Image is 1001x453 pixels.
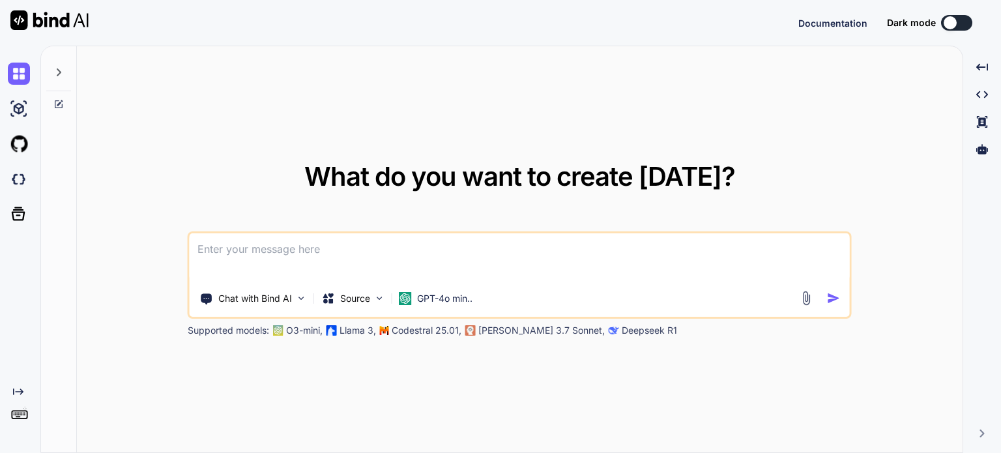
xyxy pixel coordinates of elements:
[827,291,841,305] img: icon
[622,324,677,337] p: Deepseek R1
[286,324,323,337] p: O3-mini,
[273,325,283,336] img: GPT-4
[417,292,472,305] p: GPT-4o min..
[10,10,89,30] img: Bind AI
[798,18,867,29] span: Documentation
[8,133,30,155] img: githubLight
[8,98,30,120] img: ai-studio
[8,168,30,190] img: darkCloudIdeIcon
[304,160,735,192] span: What do you want to create [DATE]?
[478,324,605,337] p: [PERSON_NAME] 3.7 Sonnet,
[374,293,385,304] img: Pick Models
[340,324,376,337] p: Llama 3,
[798,16,867,30] button: Documentation
[188,324,269,337] p: Supported models:
[392,324,461,337] p: Codestral 25.01,
[380,326,389,335] img: Mistral-AI
[218,292,292,305] p: Chat with Bind AI
[609,325,619,336] img: claude
[340,292,370,305] p: Source
[8,63,30,85] img: chat
[296,293,307,304] img: Pick Tools
[399,292,412,305] img: GPT-4o mini
[799,291,814,306] img: attachment
[465,325,476,336] img: claude
[326,325,337,336] img: Llama2
[887,16,936,29] span: Dark mode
